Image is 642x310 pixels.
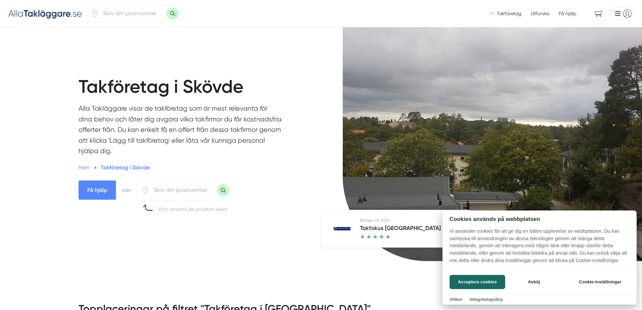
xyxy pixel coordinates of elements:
button: Avböj [507,275,561,289]
h2: Cookies används på webbplatsen [442,216,637,222]
button: Acceptera cookies [450,275,505,289]
p: Vi använder cookies för att ge dig en bättre upplevelse av webbplatsen. Du kan samtycka till anvä... [442,228,637,269]
a: Villkor [450,297,463,302]
button: Cookie-inställningar [571,275,630,289]
a: Integritetspolicy [469,297,503,302]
